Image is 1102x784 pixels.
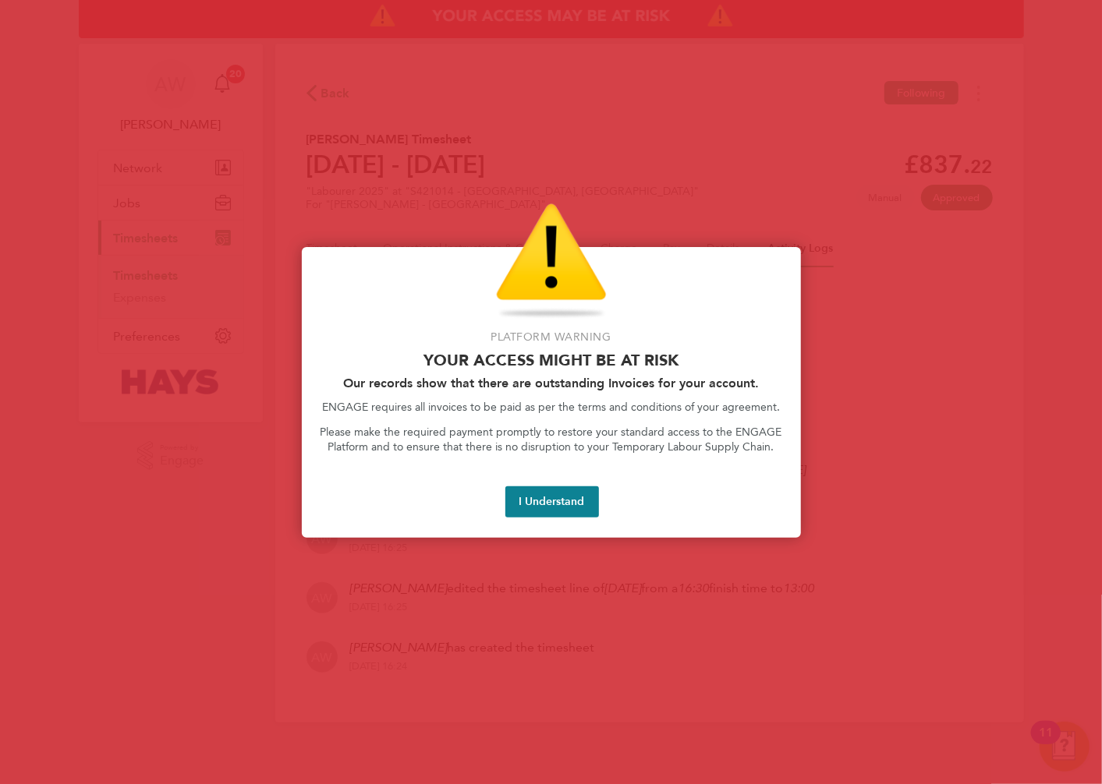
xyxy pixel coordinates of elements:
div: Access At Risk [302,247,801,538]
p: Please make the required payment promptly to restore your standard access to the ENGAGE Platform ... [321,425,782,455]
img: Warning Icon [496,203,607,320]
p: ENGAGE requires all invoices to be paid as per the terms and conditions of your agreement. [321,400,782,415]
p: Your access might be at risk [321,351,782,369]
p: Platform Warning [321,330,782,345]
h2: Our records show that there are outstanding Invoices for your account. [321,376,782,390]
button: I Understand [505,486,599,517]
